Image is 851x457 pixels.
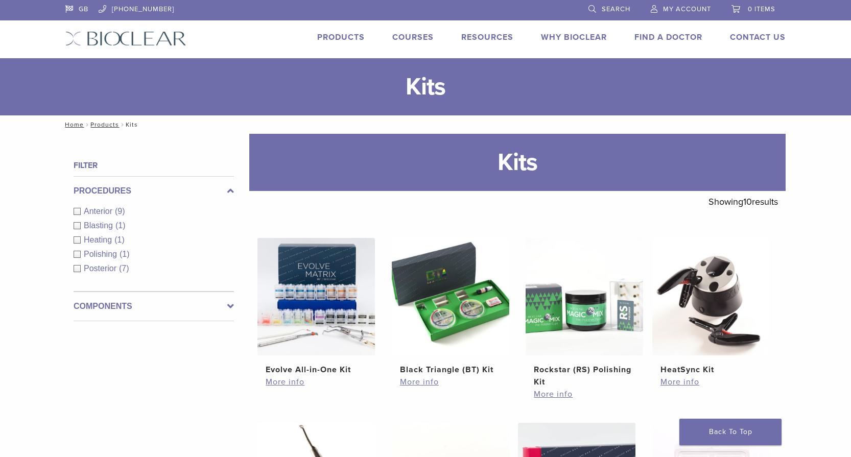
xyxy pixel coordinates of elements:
[58,115,793,134] nav: Kits
[634,32,702,42] a: Find A Doctor
[391,238,510,376] a: Black Triangle (BT) KitBlack Triangle (BT) Kit
[708,191,778,212] p: Showing results
[114,235,125,244] span: (1)
[119,264,129,273] span: (7)
[257,238,376,376] a: Evolve All-in-One KitEvolve All-in-One Kit
[115,207,125,215] span: (9)
[730,32,786,42] a: Contact Us
[400,364,501,376] h2: Black Triangle (BT) Kit
[65,31,186,46] img: Bioclear
[660,376,762,388] a: More info
[62,121,84,128] a: Home
[748,5,775,13] span: 0 items
[679,419,782,445] a: Back To Top
[400,376,501,388] a: More info
[266,364,367,376] h2: Evolve All-in-One Kit
[90,121,119,128] a: Products
[120,250,130,258] span: (1)
[84,122,90,127] span: /
[534,388,635,400] a: More info
[266,376,367,388] a: More info
[526,238,643,355] img: Rockstar (RS) Polishing Kit
[119,122,126,127] span: /
[525,238,644,388] a: Rockstar (RS) Polishing KitRockstar (RS) Polishing Kit
[743,196,752,207] span: 10
[74,185,234,197] label: Procedures
[74,300,234,312] label: Components
[257,238,375,355] img: Evolve All-in-One Kit
[84,207,115,215] span: Anterior
[249,134,786,191] h1: Kits
[660,364,762,376] h2: HeatSync Kit
[461,32,513,42] a: Resources
[74,159,234,172] h4: Filter
[534,364,635,388] h2: Rockstar (RS) Polishing Kit
[392,32,434,42] a: Courses
[652,238,771,376] a: HeatSync KitHeatSync Kit
[652,238,770,355] img: HeatSync Kit
[84,221,115,230] span: Blasting
[84,250,120,258] span: Polishing
[115,221,126,230] span: (1)
[663,5,711,13] span: My Account
[392,238,509,355] img: Black Triangle (BT) Kit
[84,264,119,273] span: Posterior
[541,32,607,42] a: Why Bioclear
[602,5,630,13] span: Search
[317,32,365,42] a: Products
[84,235,114,244] span: Heating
